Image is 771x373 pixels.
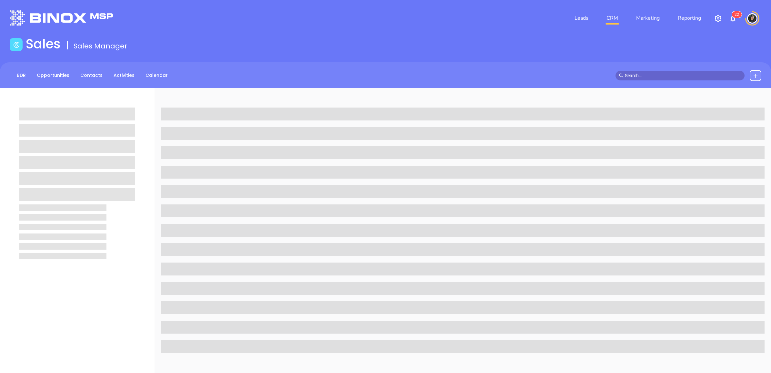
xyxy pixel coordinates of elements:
[675,12,704,25] a: Reporting
[735,12,737,17] span: 2
[619,73,624,78] span: search
[729,15,737,22] img: iconNotification
[142,70,172,81] a: Calendar
[76,70,106,81] a: Contacts
[737,12,739,17] span: 2
[572,12,591,25] a: Leads
[604,12,621,25] a: CRM
[714,15,722,22] img: iconSetting
[634,12,662,25] a: Marketing
[74,41,127,51] span: Sales Manager
[747,13,757,24] img: user
[33,70,73,81] a: Opportunities
[26,36,61,52] h1: Sales
[732,11,742,18] sup: 22
[625,72,741,79] input: Search…
[13,70,30,81] a: BDR
[110,70,138,81] a: Activities
[10,10,113,26] img: logo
